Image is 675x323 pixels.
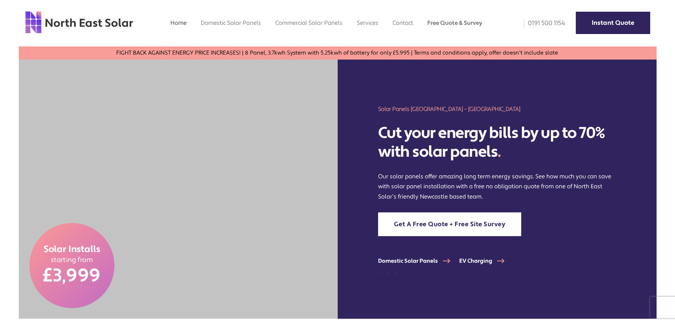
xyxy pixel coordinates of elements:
a: EV Charging [459,257,513,264]
a: Services [357,19,378,27]
span: . [497,142,501,162]
a: Commercial Solar Panels [275,19,343,27]
a: 0191 500 1154 [519,19,565,27]
span: starting from [51,256,93,264]
a: Solar Installs starting from £3,999 [29,223,114,308]
a: Domestic Solar Panels [378,257,459,264]
a: Contact [393,19,413,27]
a: Domestic Solar Panels [201,19,261,27]
span: Solar Installs [44,244,100,256]
img: two men holding a solar panel in the north east [19,60,338,319]
img: north east solar logo [25,11,134,34]
span: £3,999 [43,264,101,288]
p: Our solar panels offer amazing long term energy savings. See how much you can save with solar pan... [378,172,616,201]
h1: Solar Panels [GEOGRAPHIC_DATA] – [GEOGRAPHIC_DATA] [378,105,616,113]
h2: Cut your energy bills by up to 70% with solar panels [378,124,616,161]
a: Instant Quote [576,12,650,34]
a: Free Quote & Survey [427,19,482,27]
a: Get A Free Quote + Free Site Survey [378,212,522,236]
a: Home [170,19,187,27]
